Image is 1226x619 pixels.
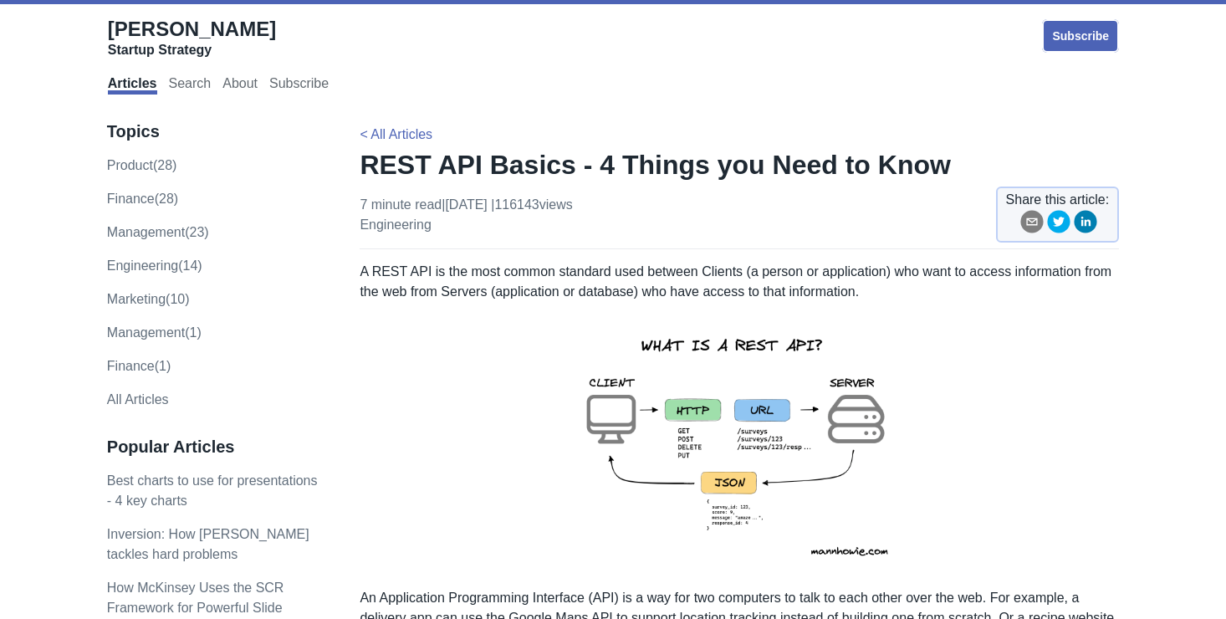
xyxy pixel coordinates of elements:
span: [PERSON_NAME] [108,18,276,40]
a: Finance(1) [107,359,171,373]
a: All Articles [107,392,169,407]
a: marketing(10) [107,292,190,306]
a: < All Articles [360,127,432,141]
a: management(23) [107,225,209,239]
a: Search [169,76,212,95]
p: 7 minute read | [DATE] [360,195,572,235]
p: A REST API is the most common standard used between Clients (a person or application) who want to... [360,262,1119,302]
h1: REST API Basics - 4 Things you Need to Know [360,148,1119,182]
a: product(28) [107,158,177,172]
a: About [222,76,258,95]
h3: Topics [107,121,325,142]
button: twitter [1047,210,1070,239]
a: engineering(14) [107,258,202,273]
a: engineering [360,217,431,232]
a: Management(1) [107,325,202,340]
div: Startup Strategy [108,42,276,59]
h3: Popular Articles [107,437,325,458]
a: Subscribe [269,76,329,95]
a: Inversion: How [PERSON_NAME] tackles hard problems [107,527,309,561]
a: [PERSON_NAME]Startup Strategy [108,17,276,59]
span: | 116143 views [491,197,573,212]
a: finance(28) [107,192,178,206]
button: email [1020,210,1044,239]
a: Best charts to use for presentations - 4 key charts [107,473,318,508]
img: rest-api [556,315,922,575]
a: Subscribe [1042,19,1119,53]
a: Articles [108,76,157,95]
button: linkedin [1074,210,1097,239]
span: Share this article: [1006,190,1110,210]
